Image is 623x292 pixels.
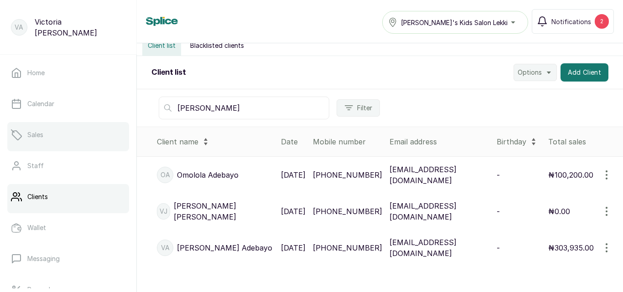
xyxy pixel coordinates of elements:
p: VA [15,23,23,32]
a: Calendar [7,91,129,117]
p: Calendar [27,99,54,108]
a: Home [7,60,129,86]
p: [EMAIL_ADDRESS][DOMAIN_NAME] [389,200,489,222]
p: [PERSON_NAME] [PERSON_NAME] [174,200,274,222]
a: Staff [7,153,129,179]
p: ₦0.00 [548,206,570,217]
button: Notifications2 [532,9,614,34]
p: Victoria [PERSON_NAME] [35,16,125,38]
h2: Client list [151,67,186,78]
div: Date [281,136,306,147]
p: ₦100,200.00 [548,169,593,180]
p: Sales [27,130,43,139]
p: - [497,169,500,180]
p: [DATE] [281,206,306,217]
span: Options [518,68,542,77]
span: [PERSON_NAME]'s Kids Salon Lekki [401,18,508,27]
a: Wallet [7,215,129,241]
div: Client name [157,134,274,149]
p: [PHONE_NUMBER] [313,169,382,180]
input: Search [159,97,329,119]
a: Clients [7,184,129,210]
p: Home [27,68,45,77]
p: Wallet [27,223,46,232]
p: Omolola Adebayo [177,169,239,180]
p: - [497,242,500,253]
p: Staff [27,161,44,170]
p: [DATE] [281,242,306,253]
button: Options [514,64,557,81]
p: - [497,206,500,217]
p: [DATE] [281,169,306,180]
button: Add Client [561,63,609,82]
p: [PHONE_NUMBER] [313,206,382,217]
button: Blacklisted clients [185,36,249,56]
div: Birthday [497,134,541,149]
p: Clients [27,192,48,201]
div: Mobile number [313,136,382,147]
p: [PERSON_NAME] Adebayo [177,242,272,253]
div: Total sales [548,136,619,147]
p: [EMAIL_ADDRESS][DOMAIN_NAME] [389,164,489,186]
span: Notifications [551,17,591,26]
p: VA [161,243,170,252]
a: Sales [7,122,129,148]
button: [PERSON_NAME]'s Kids Salon Lekki [382,11,528,34]
p: VJ [160,207,167,216]
p: [EMAIL_ADDRESS][DOMAIN_NAME] [389,237,489,259]
button: Client list [142,36,181,56]
p: Messaging [27,254,60,263]
div: Email address [389,136,489,147]
span: Filter [357,103,372,113]
p: OA [161,170,170,179]
a: Messaging [7,246,129,272]
p: ₦303,935.00 [548,242,594,253]
button: Filter [337,99,380,117]
p: [PHONE_NUMBER] [313,242,382,253]
div: 2 [595,14,609,29]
